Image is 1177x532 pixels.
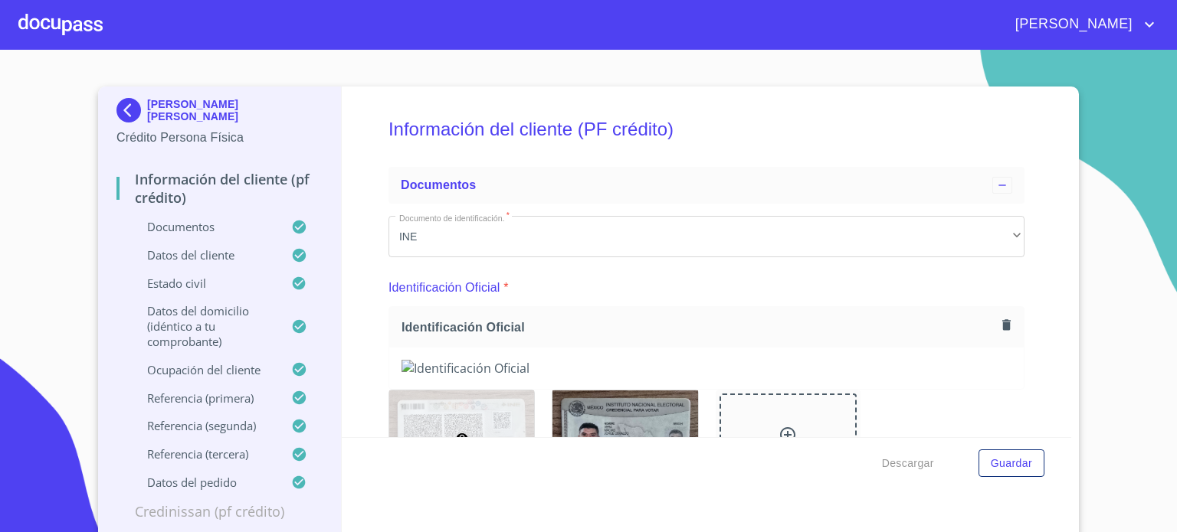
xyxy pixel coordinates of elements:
[147,98,323,122] p: [PERSON_NAME] [PERSON_NAME]
[389,216,1025,257] div: INE
[876,449,940,478] button: Descargar
[979,449,1044,478] button: Guardar
[401,178,476,191] span: Documentos
[389,167,1025,204] div: Documentos
[116,446,291,462] p: Referencia (tercera)
[116,98,323,129] div: [PERSON_NAME] [PERSON_NAME]
[116,390,291,406] p: Referencia (primera)
[389,279,500,297] p: Identificación Oficial
[116,303,291,349] p: Datos del domicilio (idéntico a tu comprobante)
[116,219,291,234] p: Documentos
[116,475,291,490] p: Datos del pedido
[116,98,147,122] img: Docupass spot blue
[389,98,1025,161] h5: Información del cliente (PF crédito)
[1004,12,1159,37] button: account of current user
[116,276,291,291] p: Estado Civil
[402,360,1011,377] img: Identificación Oficial
[402,319,996,335] span: Identificación Oficial
[552,390,697,485] img: Identificación Oficial
[116,502,323,521] p: Credinissan (PF crédito)
[1004,12,1140,37] span: [PERSON_NAME]
[116,129,323,147] p: Crédito Persona Física
[882,454,934,473] span: Descargar
[116,170,323,207] p: Información del cliente (PF crédito)
[116,418,291,433] p: Referencia (segunda)
[116,362,291,377] p: Ocupación del Cliente
[116,247,291,263] p: Datos del cliente
[991,454,1032,473] span: Guardar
